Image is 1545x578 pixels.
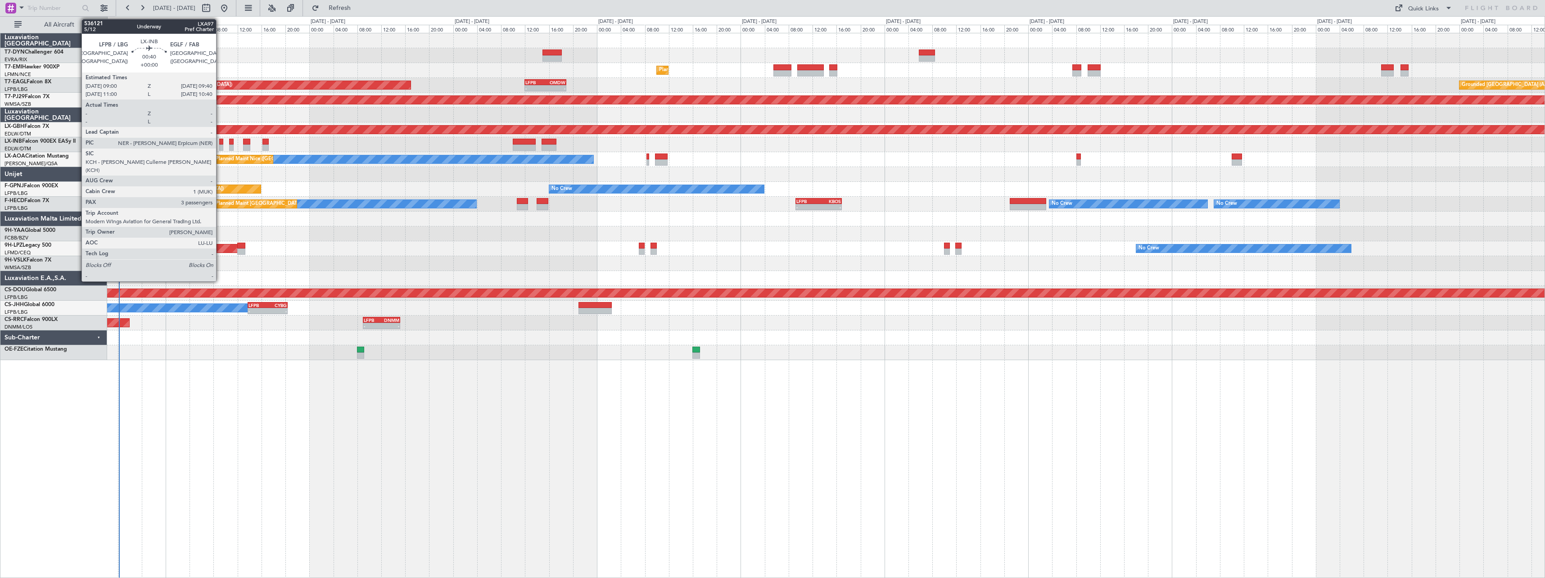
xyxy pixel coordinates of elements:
div: 20:00 [1004,25,1028,33]
div: OMDW [546,80,565,85]
div: [DATE] - [DATE] [1317,18,1352,26]
button: Quick Links [1390,1,1457,15]
div: 16:00 [1124,25,1148,33]
div: 20:00 [285,25,309,33]
div: 20:00 [429,25,453,33]
a: T7-DYNChallenger 604 [5,50,63,55]
div: [DATE] - [DATE] [1030,18,1064,26]
div: [DATE] - [DATE] [1173,18,1208,26]
div: KSEA [140,199,168,204]
div: - [168,204,196,210]
div: Planned Maint [GEOGRAPHIC_DATA] [659,63,745,77]
div: - [525,86,545,91]
div: - [268,308,287,314]
div: LFPB [168,199,196,204]
div: 04:00 [334,25,357,33]
span: CS-JHH [5,302,24,307]
div: No Crew [1138,242,1159,255]
div: 12:00 [813,25,836,33]
a: [PERSON_NAME]/QSA [5,160,58,167]
div: LFPB [248,303,268,308]
a: LX-GBHFalcon 7X [5,124,49,129]
a: T7-PJ29Falcon 7X [5,94,50,99]
div: 20:00 [1436,25,1459,33]
span: [DATE] - [DATE] [153,4,195,12]
div: 08:00 [1508,25,1531,33]
div: - [248,308,268,314]
div: 08:00 [789,25,813,33]
div: 20:00 [861,25,885,33]
div: 16:00 [1412,25,1436,33]
a: CS-DOUGlobal 6500 [5,287,56,293]
div: Planned Maint Nice ([GEOGRAPHIC_DATA]) [216,153,316,166]
div: 12:00 [1244,25,1268,33]
a: LFPB/LBG [5,190,28,197]
div: AOG Maint Paris ([GEOGRAPHIC_DATA]) [129,182,224,196]
span: T7-PJ29 [5,94,25,99]
div: [DATE] - [DATE] [455,18,489,26]
a: LX-AOACitation Mustang [5,154,69,159]
span: T7-DYN [5,50,25,55]
a: T7-EMIHawker 900XP [5,64,59,70]
div: 12:00 [525,25,549,33]
div: 04:00 [908,25,932,33]
div: 08:00 [1076,25,1100,33]
a: EVRA/RIX [5,56,27,63]
div: 00:00 [597,25,621,33]
a: F-HECDFalcon 7X [5,198,49,203]
a: LFPB/LBG [5,309,28,316]
div: - [796,204,818,210]
div: 16:00 [549,25,573,33]
div: 20:00 [717,25,741,33]
button: All Aircraft [10,18,98,32]
div: 00:00 [885,25,908,33]
div: 08:00 [213,25,237,33]
span: All Aircraft [23,22,95,28]
span: 9H-VSLK [5,257,27,263]
div: 08:00 [501,25,525,33]
div: 04:00 [765,25,789,33]
div: 16:00 [836,25,860,33]
a: CS-JHHGlobal 6000 [5,302,54,307]
span: CS-DOU [5,287,26,293]
span: T7-EMI [5,64,22,70]
div: [DATE] - [DATE] [167,18,202,26]
div: - [819,204,841,210]
div: KBOS [819,199,841,204]
div: CYBG [268,303,287,308]
a: OE-FZECitation Mustang [5,347,67,352]
div: 04:00 [621,25,645,33]
div: 12:00 [956,25,980,33]
div: - [364,323,381,329]
div: 08:00 [1364,25,1387,33]
span: 9H-LPZ [5,243,23,248]
div: 16:00 [405,25,429,33]
div: 00:00 [1316,25,1340,33]
div: 20:00 [142,25,166,33]
div: 08:00 [1220,25,1244,33]
div: 00:00 [741,25,764,33]
div: 00:00 [1459,25,1483,33]
a: LX-INBFalcon 900EX EASy II [5,139,76,144]
a: EDLW/DTM [5,145,31,152]
div: 16:00 [262,25,285,33]
div: No Crew [551,182,572,196]
a: WMSA/SZB [5,101,31,108]
div: [DATE] - [DATE] [1461,18,1495,26]
div: 16:00 [1268,25,1292,33]
a: EDLW/DTM [5,131,31,137]
div: Quick Links [1408,5,1439,14]
div: 04:00 [1196,25,1220,33]
div: 04:00 [190,25,213,33]
div: 00:00 [309,25,333,33]
a: LFPB/LBG [5,86,28,93]
div: LFPB [525,80,545,85]
span: F-HECD [5,198,24,203]
div: 08:00 [932,25,956,33]
div: 20:00 [1292,25,1316,33]
div: [DATE] - [DATE] [742,18,777,26]
div: 04:00 [1052,25,1076,33]
span: LX-GBH [5,124,24,129]
div: 00:00 [166,25,190,33]
a: 9H-LPZLegacy 500 [5,243,51,248]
